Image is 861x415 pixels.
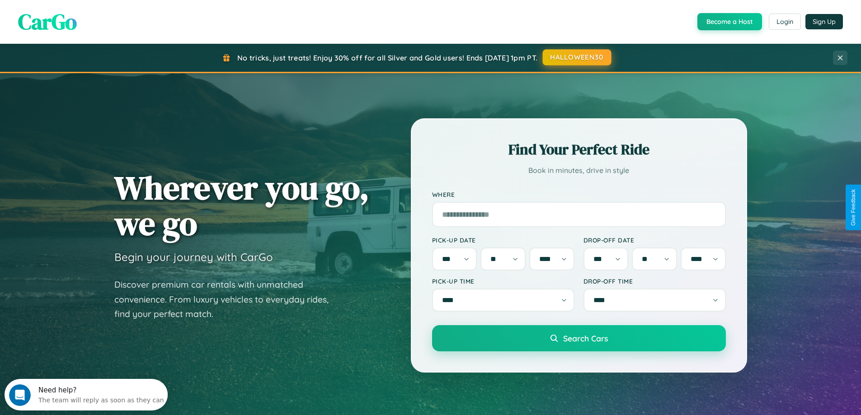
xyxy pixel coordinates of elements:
[543,49,612,65] button: HALLOWEEN30
[583,236,726,244] label: Drop-off Date
[769,14,801,30] button: Login
[563,333,608,343] span: Search Cars
[34,15,160,24] div: The team will reply as soon as they can
[5,379,168,410] iframe: Intercom live chat discovery launcher
[432,236,574,244] label: Pick-up Date
[432,277,574,285] label: Pick-up Time
[4,4,168,28] div: Open Intercom Messenger
[237,53,537,62] span: No tricks, just treats! Enjoy 30% off for all Silver and Gold users! Ends [DATE] 1pm PT.
[432,325,726,351] button: Search Cars
[805,14,843,29] button: Sign Up
[34,8,160,15] div: Need help?
[697,13,762,30] button: Become a Host
[114,170,369,241] h1: Wherever you go, we go
[114,250,273,264] h3: Begin your journey with CarGo
[9,384,31,406] iframe: Intercom live chat
[850,189,856,226] div: Give Feedback
[583,277,726,285] label: Drop-off Time
[114,277,340,322] p: Discover premium car rentals with unmatched convenience. From luxury vehicles to everyday rides, ...
[432,140,726,159] h2: Find Your Perfect Ride
[432,164,726,177] p: Book in minutes, drive in style
[432,191,726,198] label: Where
[18,7,77,37] span: CarGo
